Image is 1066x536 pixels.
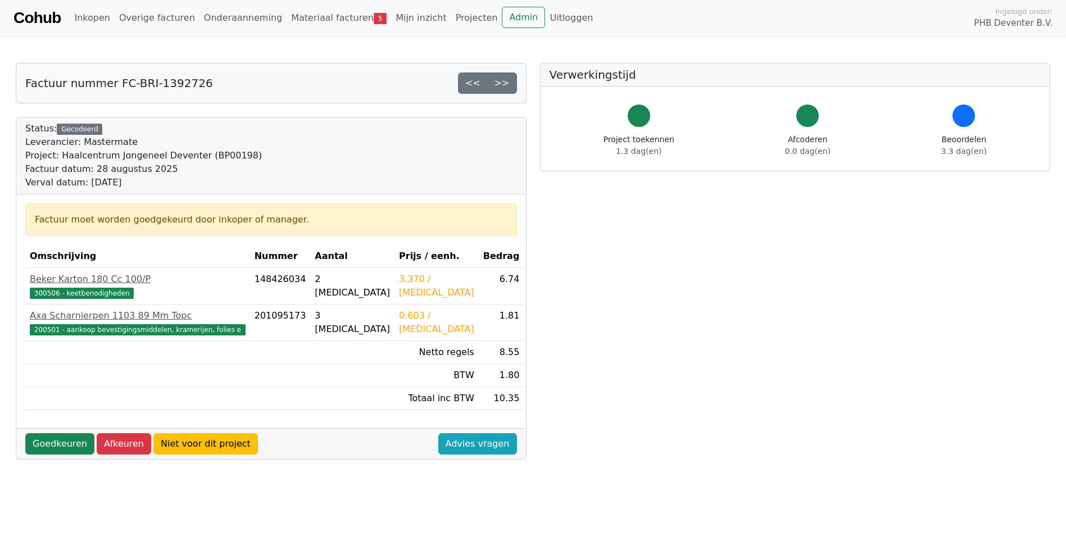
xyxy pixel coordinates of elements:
[25,135,262,149] div: Leverancier: Mastermate
[616,147,661,156] span: 1.3 dag(en)
[995,6,1053,17] span: Ingelogd onder:
[785,134,831,157] div: Afcoderen
[374,13,387,24] span: 5
[479,268,524,305] td: 6.74
[30,272,246,286] div: Beker Karton 180 Cc 100/P
[310,245,394,268] th: Aantal
[25,122,262,189] div: Status:
[30,324,246,335] span: 200501 - aankoop bevestigingsmiddelen, kramerijen, folies e
[479,341,524,364] td: 8.55
[394,341,479,364] td: Netto regels
[25,149,262,162] div: Project: Haalcentrum Jongeneel Deventer (BP00198)
[479,245,524,268] th: Bedrag
[315,309,390,336] div: 3 [MEDICAL_DATA]
[394,364,479,387] td: BTW
[458,72,488,94] a: <<
[479,387,524,410] td: 10.35
[479,364,524,387] td: 1.80
[30,272,246,299] a: Beker Karton 180 Cc 100/P300506 - keetbenodigheden
[70,7,114,29] a: Inkopen
[30,288,134,299] span: 300506 - keetbenodigheden
[199,7,287,29] a: Onderaanneming
[25,162,262,176] div: Factuur datum: 28 augustus 2025
[479,305,524,341] td: 1.81
[545,7,597,29] a: Uitloggen
[391,7,451,29] a: Mijn inzicht
[941,134,987,157] div: Beoordelen
[941,147,987,156] span: 3.3 dag(en)
[487,72,517,94] a: >>
[30,309,246,336] a: Axa Scharnierpen 1103 89 Mm Topc200501 - aankoop bevestigingsmiddelen, kramerijen, folies e
[250,245,311,268] th: Nummer
[438,433,517,455] a: Advies vragen
[13,4,61,31] a: Cohub
[25,433,94,455] a: Goedkeuren
[153,433,258,455] a: Niet voor dit project
[25,176,262,189] div: Verval datum: [DATE]
[315,272,390,299] div: 2 [MEDICAL_DATA]
[97,433,151,455] a: Afkeuren
[25,76,213,90] h5: Factuur nummer FC-BRI-1392726
[451,7,502,29] a: Projecten
[287,7,391,29] a: Materiaal facturen5
[399,272,474,299] div: 3.370 / [MEDICAL_DATA]
[57,124,102,135] div: Gecodeerd
[30,309,246,322] div: Axa Scharnierpen 1103 89 Mm Topc
[115,7,199,29] a: Overige facturen
[394,245,479,268] th: Prijs / eenh.
[399,309,474,336] div: 0.603 / [MEDICAL_DATA]
[550,68,1041,81] h5: Verwerkingstijd
[250,268,311,305] td: 148426034
[250,305,311,341] td: 201095173
[604,134,674,157] div: Project toekennen
[785,147,831,156] span: 0.0 dag(en)
[974,17,1053,30] span: PHB Deventer B.V.
[35,213,507,226] div: Factuur moet worden goedgekeurd door inkoper of manager.
[394,387,479,410] td: Totaal inc BTW
[25,245,250,268] th: Omschrijving
[502,7,545,28] a: Admin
